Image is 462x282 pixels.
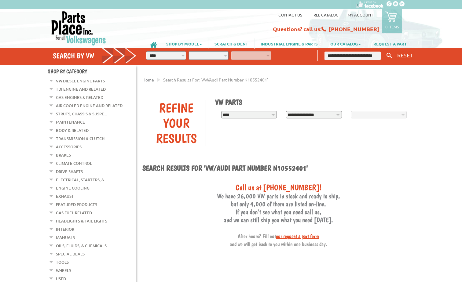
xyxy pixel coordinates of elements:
[142,183,414,248] h3: We have 26,000 VW parts in stock and ready to ship, but only 4,000 of them are listed on-line. If...
[56,217,107,225] a: Headlights & Tail Lights
[56,110,107,118] a: Struts, Chassis & Suspe...
[56,201,97,208] a: Featured Products
[395,51,415,60] button: RESET
[147,100,206,146] div: Refine Your Results
[208,38,254,49] a: SCRATCH & DENT
[163,77,268,82] span: Search results for: 'VW/Audi part number N10552401'
[367,38,413,49] a: REQUEST A PART
[56,176,107,184] a: Electrical, Starters, &...
[56,258,69,266] a: Tools
[56,151,71,159] a: Brakes
[56,192,74,200] a: Exhaust
[56,118,85,126] a: Maintenance
[56,135,105,143] a: Transmission & Clutch
[56,233,75,241] a: Manuals
[56,168,83,175] a: Drive Shafts
[53,51,137,60] h4: Search by VW
[48,68,136,74] h4: Shop By Category
[382,9,402,33] a: 0 items
[160,38,208,49] a: SHOP BY MODEL
[56,242,107,250] a: Oils, Fluids, & Chemicals
[278,12,302,17] a: Contact us
[56,184,90,192] a: Engine Cooling
[56,143,82,151] a: Accessories
[215,98,410,107] h1: VW Parts
[142,164,414,173] h1: Search results for 'VW/Audi part number N10552401'
[142,77,154,82] a: Home
[56,126,89,134] a: Body & Related
[56,209,92,217] a: Gas Fuel Related
[385,51,394,61] button: Keyword Search
[324,38,367,49] a: OUR CATALOG
[230,233,327,247] span: After hours? Fill out and we will get back to you within one business day.
[56,102,123,110] a: Air Cooled Engine and Related
[311,12,339,17] a: Free Catalog
[255,38,324,49] a: INDUSTRIAL ENGINE & PARTS
[56,85,106,93] a: TDI Engine and Related
[276,233,319,239] a: our request a part form
[236,183,321,192] span: Call us at [PHONE_NUMBER]!
[56,225,74,233] a: Interior
[56,159,92,167] a: Climate Control
[348,12,373,17] a: My Account
[51,11,107,46] img: Parts Place Inc!
[56,77,105,85] a: VW Diesel Engine Parts
[397,52,413,58] span: RESET
[56,266,71,274] a: Wheels
[385,24,399,29] p: 0 items
[56,250,85,258] a: Special Deals
[56,93,103,101] a: Gas Engines & Related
